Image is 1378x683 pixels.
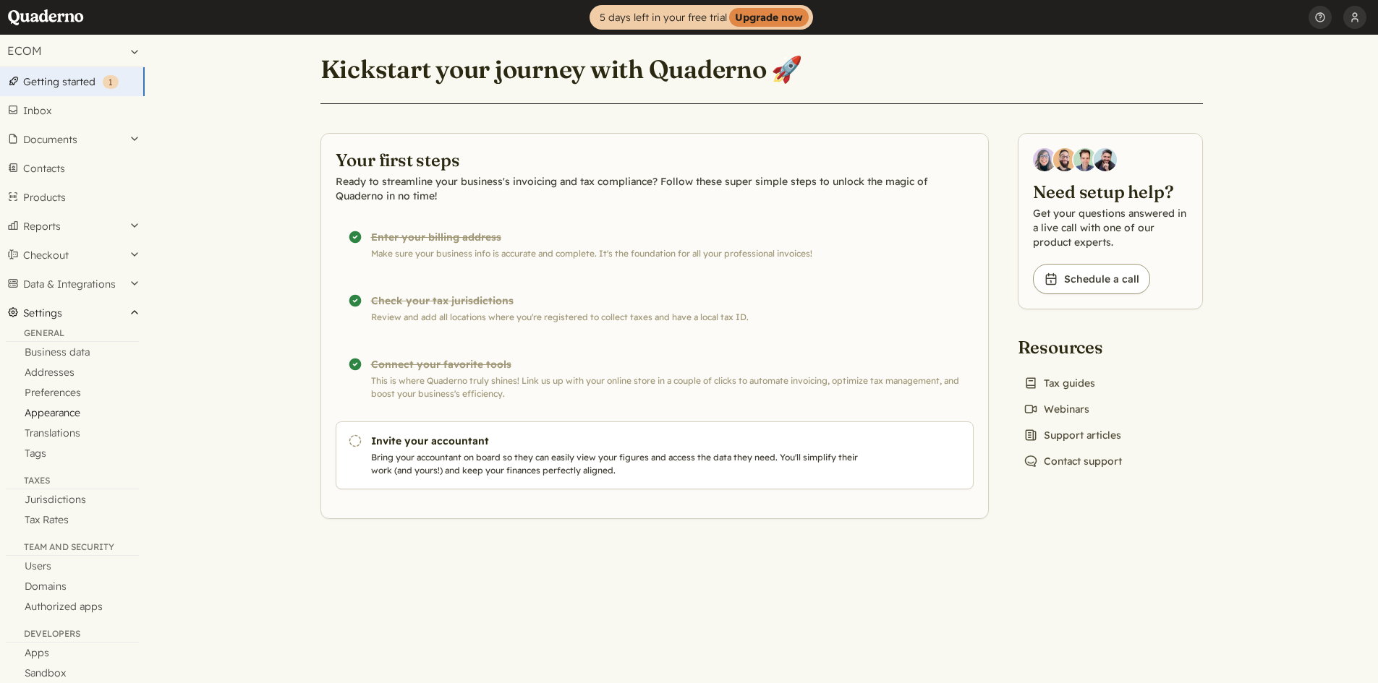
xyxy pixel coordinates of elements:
p: Bring your accountant on board so they can easily view your figures and access the data they need... [371,451,864,477]
h2: Need setup help? [1033,180,1188,203]
img: Diana Carrasco, Account Executive at Quaderno [1033,148,1056,171]
div: General [6,327,139,342]
a: Tax guides [1018,373,1101,393]
h1: Kickstart your journey with Quaderno 🚀 [320,53,803,85]
h3: Invite your accountant [371,434,864,448]
strong: Upgrade now [729,8,809,27]
a: Invite your accountant Bring your accountant on board so they can easily view your figures and ac... [336,421,974,489]
h2: Your first steps [336,148,974,171]
a: Contact support [1018,451,1128,471]
div: Taxes [6,475,139,489]
a: 5 days left in your free trialUpgrade now [590,5,813,30]
a: Schedule a call [1033,264,1150,294]
h2: Resources [1018,335,1128,358]
a: Webinars [1018,399,1095,419]
p: Get your questions answered in a live call with one of our product experts. [1033,206,1188,249]
div: Developers [6,628,139,643]
img: Ivo Oltmans, Business Developer at Quaderno [1073,148,1097,171]
img: Javier Rubio, DevRel at Quaderno [1094,148,1117,171]
img: Jairo Fumero, Account Executive at Quaderno [1053,148,1076,171]
span: 1 [109,77,113,87]
a: Support articles [1018,425,1127,445]
div: Team and security [6,541,139,556]
p: Ready to streamline your business's invoicing and tax compliance? Follow these super simple steps... [336,174,974,203]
